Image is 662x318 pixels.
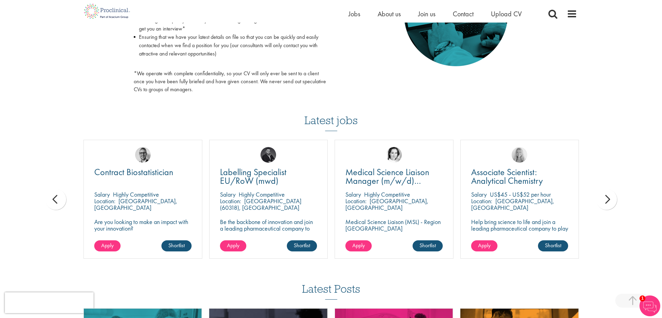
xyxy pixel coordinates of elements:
[639,295,660,316] img: Chatbot
[220,166,286,187] span: Labelling Specialist EU/RoW (mwd)
[135,147,151,163] img: George Breen
[345,166,429,195] span: Medical Science Liaison Manager (m/w/d) Nephrologie
[287,240,317,251] a: Shortlist
[538,240,568,251] a: Shortlist
[220,240,246,251] a: Apply
[512,147,527,163] img: Shannon Briggs
[94,197,177,212] p: [GEOGRAPHIC_DATA], [GEOGRAPHIC_DATA]
[478,242,491,249] span: Apply
[94,240,121,251] a: Apply
[94,197,115,205] span: Location:
[304,97,358,131] h3: Latest jobs
[471,240,497,251] a: Apply
[490,190,551,198] p: US$45 - US$52 per hour
[101,242,114,249] span: Apply
[113,190,159,198] p: Highly Competitive
[220,197,301,212] p: [GEOGRAPHIC_DATA] (60318), [GEOGRAPHIC_DATA]
[453,9,474,18] a: Contact
[378,9,401,18] a: About us
[413,240,443,251] a: Shortlist
[364,190,410,198] p: Highly Competitive
[471,197,492,205] span: Location:
[345,168,443,185] a: Medical Science Liaison Manager (m/w/d) Nephrologie
[471,168,568,185] a: Associate Scientist: Analytical Chemistry
[220,197,241,205] span: Location:
[348,9,360,18] a: Jobs
[220,168,317,185] a: Labelling Specialist EU/RoW (mwd)
[94,190,110,198] span: Salary
[418,9,435,18] a: Join us
[5,292,94,313] iframe: reCAPTCHA
[261,147,276,163] img: Fidan Beqiraj
[345,218,443,232] p: Medical Science Liaison (MSL) - Region [GEOGRAPHIC_DATA]
[471,190,487,198] span: Salary
[94,168,192,177] a: Contract Biostatistician
[596,189,617,210] div: next
[345,240,372,251] a: Apply
[491,9,522,18] a: Upload CV
[220,190,236,198] span: Salary
[161,240,192,251] a: Shortlist
[220,218,317,245] p: Be the backbone of innovation and join a leading pharmaceutical company to help keep life-changin...
[239,190,285,198] p: Highly Competitive
[639,295,645,301] span: 1
[94,166,173,178] span: Contract Biostatistician
[386,147,402,163] img: Greta Prestel
[352,242,365,249] span: Apply
[227,242,239,249] span: Apply
[45,189,66,210] div: prev
[345,190,361,198] span: Salary
[345,197,429,212] p: [GEOGRAPHIC_DATA], [GEOGRAPHIC_DATA]
[302,283,360,300] h3: Latest Posts
[94,218,192,232] p: Are you looking to make an impact with your innovation?
[471,166,543,187] span: Associate Scientist: Analytical Chemistry
[134,33,326,66] li: Ensuring that we have your latest details on file so that you can be quickly and easily contacted...
[345,197,367,205] span: Location:
[134,70,326,94] p: *We operate with complete confidentiality, so your CV will only ever be sent to a client once you...
[471,218,568,251] p: Help bring science to life and join a leading pharmaceutical company to play a key role in delive...
[471,197,554,212] p: [GEOGRAPHIC_DATA], [GEOGRAPHIC_DATA]
[134,16,326,33] li: Enabling us to quickly forward your CV to hiring managers for relevant roles in order to get you ...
